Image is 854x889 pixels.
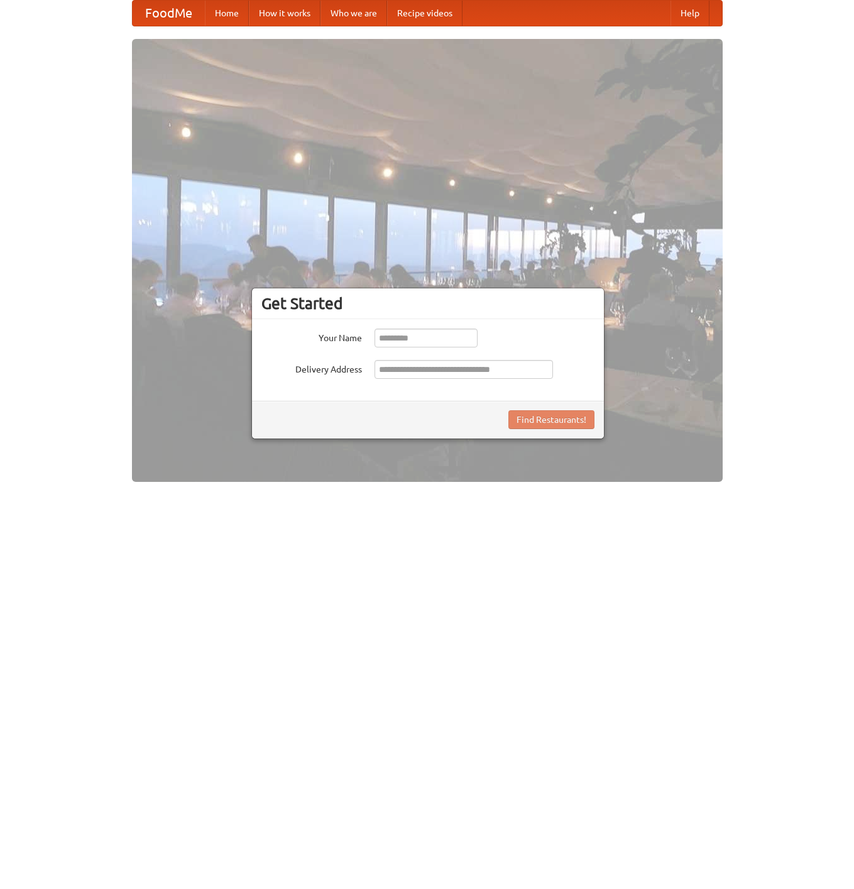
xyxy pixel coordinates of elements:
[261,360,362,376] label: Delivery Address
[205,1,249,26] a: Home
[261,329,362,344] label: Your Name
[249,1,320,26] a: How it works
[508,410,594,429] button: Find Restaurants!
[261,294,594,313] h3: Get Started
[387,1,463,26] a: Recipe videos
[133,1,205,26] a: FoodMe
[671,1,709,26] a: Help
[320,1,387,26] a: Who we are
